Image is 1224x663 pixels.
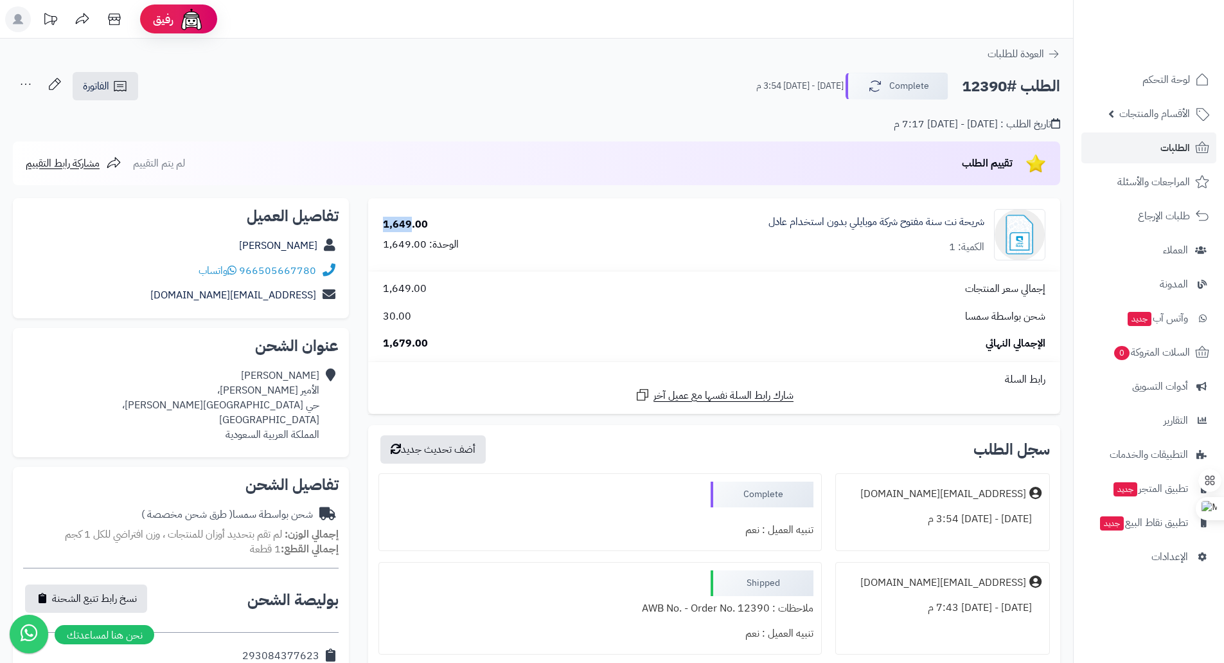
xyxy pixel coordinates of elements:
[1081,64,1216,95] a: لوحة التحكم
[860,576,1026,590] div: [EMAIL_ADDRESS][DOMAIN_NAME]
[23,477,339,493] h2: تفاصيل الشحن
[1163,241,1188,259] span: العملاء
[894,117,1060,132] div: تاريخ الطلب : [DATE] - [DATE] 7:17 م
[1113,345,1130,361] span: 0
[1099,514,1188,532] span: تطبيق نقاط البيع
[965,309,1045,324] span: شحن بواسطة سمسا
[247,592,339,608] h2: بوليصة الشحن
[383,217,428,232] div: 1,649.00
[250,541,339,557] small: 1 قطعة
[65,527,282,542] span: لم تقم بتحديد أوزان للمنتجات ، وزن افتراضي للكل 1 كجم
[995,209,1045,260] img: 1724162032-Generic-SIM-450x450-90x90.png
[1100,516,1124,531] span: جديد
[1151,548,1188,566] span: الإعدادات
[860,487,1026,502] div: [EMAIL_ADDRESS][DOMAIN_NAME]
[1081,303,1216,334] a: وآتس آبجديد
[239,238,317,253] a: [PERSON_NAME]
[383,336,428,351] span: 1,679.00
[973,442,1050,457] h3: سجل الطلب
[383,282,427,296] span: 1,649.00
[73,72,138,100] a: الفاتورة
[1160,139,1190,157] span: الطلبات
[844,507,1042,532] div: [DATE] - [DATE] 3:54 م
[1081,132,1216,163] a: الطلبات
[988,46,1060,62] a: العودة للطلبات
[711,482,813,507] div: Complete
[1112,480,1188,498] span: تطبيق المتجر
[380,435,486,464] button: أضف تحديث جديد
[34,6,66,35] a: تحديثات المنصة
[179,6,204,32] img: ai-face.png
[387,621,813,646] div: تنبيه العميل : نعم
[1081,167,1216,197] a: المراجعات والأسئلة
[1110,446,1188,464] span: التطبيقات والخدمات
[1137,20,1212,47] img: logo-2.png
[1081,473,1216,504] a: تطبيق المتجرجديد
[756,80,844,93] small: [DATE] - [DATE] 3:54 م
[281,541,339,557] strong: إجمالي القطع:
[150,287,316,303] a: [EMAIL_ADDRESS][DOMAIN_NAME]
[383,237,459,252] div: الوحدة: 1,649.00
[1081,405,1216,436] a: التقارير
[1081,541,1216,572] a: الإعدادات
[949,240,984,255] div: الكمية: 1
[141,507,313,522] div: شحن بواسطة سمسا
[1081,371,1216,402] a: أدوات التسويق
[1113,343,1190,361] span: السلات المتروكة
[1081,507,1216,538] a: تطبيق نقاط البيعجديد
[25,585,147,613] button: نسخ رابط تتبع الشحنة
[285,527,339,542] strong: إجمالي الوزن:
[1081,439,1216,470] a: التطبيقات والخدمات
[83,78,109,94] span: الفاتورة
[23,208,339,224] h2: تفاصيل العميل
[635,387,794,403] a: شارك رابط السلة نفسها مع عميل آخر
[988,46,1044,62] span: العودة للطلبات
[153,12,173,27] span: رفيق
[1142,71,1190,89] span: لوحة التحكم
[846,73,948,100] button: Complete
[199,263,236,278] a: واتساب
[1126,309,1188,327] span: وآتس آب
[986,336,1045,351] span: الإجمالي النهائي
[239,263,316,278] a: 966505667780
[52,591,137,606] span: نسخ رابط تتبع الشحنة
[1132,377,1188,395] span: أدوات التسويق
[1164,412,1188,430] span: التقارير
[1081,201,1216,232] a: طلبات الإرجاع
[387,596,813,621] div: ملاحظات : AWB No. - Order No. 12390
[1113,482,1137,496] span: جديد
[962,156,1013,171] span: تقييم الطلب
[141,507,233,522] span: ( طرق شحن مخصصة )
[965,282,1045,296] span: إجمالي سعر المنتجات
[1081,269,1216,300] a: المدونة
[383,309,411,324] span: 30.00
[962,73,1060,100] h2: الطلب #12390
[768,215,984,230] a: شريحة نت سنة مفتوح شركة موبايلي بدون استخدام عادل
[1119,105,1190,123] span: الأقسام والمنتجات
[711,570,813,596] div: Shipped
[1081,337,1216,368] a: السلات المتروكة0
[1128,312,1151,326] span: جديد
[1081,235,1216,266] a: العملاء
[26,156,121,171] a: مشاركة رابط التقييم
[133,156,185,171] span: لم يتم التقييم
[23,338,339,354] h2: عنوان الشحن
[844,595,1042,621] div: [DATE] - [DATE] 7:43 م
[653,388,794,403] span: شارك رابط السلة نفسها مع عميل آخر
[1138,207,1190,225] span: طلبات الإرجاع
[23,368,319,442] div: [PERSON_NAME] الأمير [PERSON_NAME]، حي [GEOGRAPHIC_DATA][PERSON_NAME]، [GEOGRAPHIC_DATA] المملكة ...
[1117,173,1190,191] span: المراجعات والأسئلة
[26,156,100,171] span: مشاركة رابط التقييم
[1160,275,1188,293] span: المدونة
[373,372,1055,387] div: رابط السلة
[387,518,813,543] div: تنبيه العميل : نعم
